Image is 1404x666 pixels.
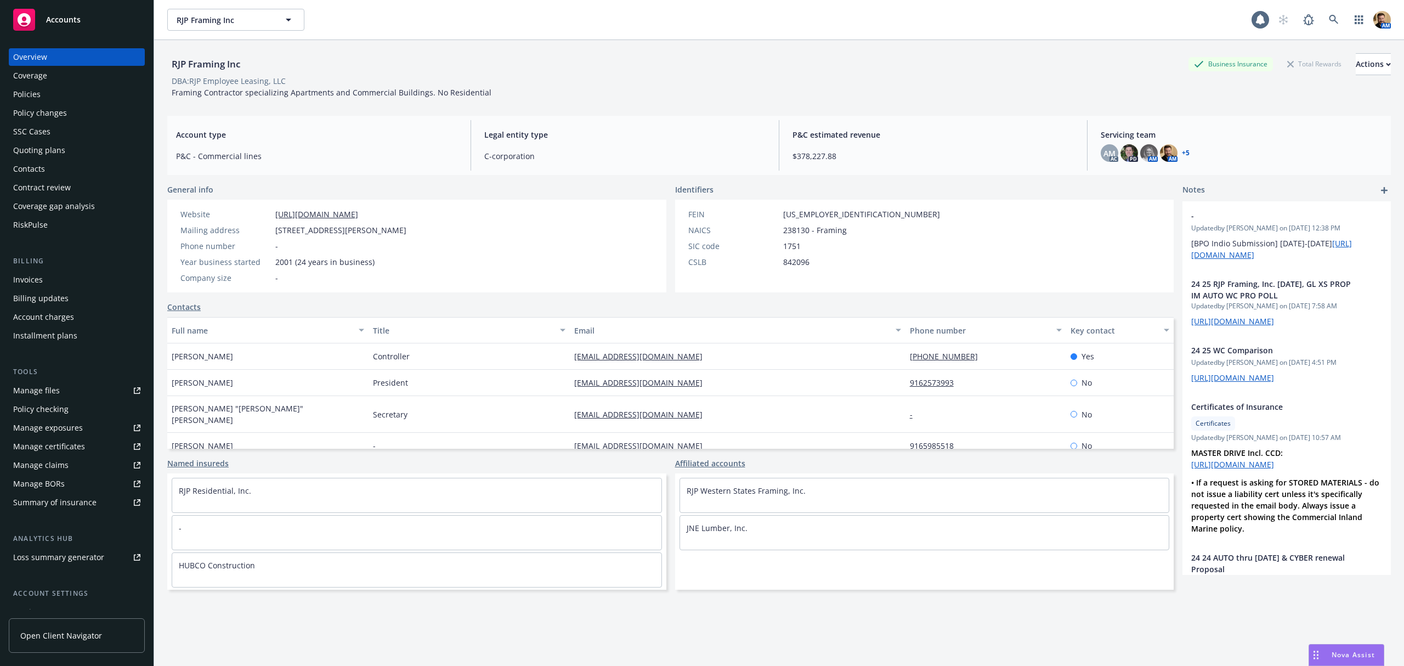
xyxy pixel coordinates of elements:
div: Service team [13,603,60,621]
div: 24 25 RJP Framing, Inc. [DATE], GL XS PROP IM AUTO WC PRO POLLUpdatedby [PERSON_NAME] on [DATE] 7... [1182,269,1391,336]
button: Nova Assist [1309,644,1384,666]
span: Certificates of Insurance [1191,401,1354,413]
span: [PERSON_NAME] [172,351,233,362]
div: Manage BORs [13,475,65,493]
span: 1751 [783,240,801,252]
button: Phone number [905,317,1067,343]
div: CSLB [688,256,779,268]
span: 24 25 RJP Framing, Inc. [DATE], GL XS PROP IM AUTO WC PRO POLL [1191,278,1354,301]
img: photo [1140,144,1158,162]
div: Billing [9,256,145,267]
div: Phone number [180,240,271,252]
span: [PERSON_NAME] "[PERSON_NAME]" [PERSON_NAME] [172,403,364,426]
a: SSC Cases [9,123,145,140]
a: Manage BORs [9,475,145,493]
a: [URL][DOMAIN_NAME] [1191,372,1274,383]
a: 9162573993 [910,377,963,388]
div: Business Insurance [1188,57,1273,71]
a: JNE Lumber, Inc. [687,523,748,533]
div: Key contact [1071,325,1157,336]
div: SIC code [688,240,779,252]
div: Policy checking [13,400,69,418]
a: - [910,409,921,420]
div: Contacts [13,160,45,178]
a: Quoting plans [9,142,145,159]
img: photo [1160,144,1177,162]
div: 24 25 WC ComparisonUpdatedby [PERSON_NAME] on [DATE] 4:51 PM[URL][DOMAIN_NAME] [1182,336,1391,392]
div: Contract review [13,179,71,196]
div: Phone number [910,325,1050,336]
strong: • If a request is asking for STORED MATERIALS - do not issue a liability cert unless it's specifi... [1191,477,1382,534]
a: RJP Residential, Inc. [179,486,251,496]
div: -Updatedby [PERSON_NAME] on [DATE] 12:38 PM[BPO Indio Submission] [DATE]-[DATE][URL][DOMAIN_NAME] [1182,201,1391,269]
div: Year business started [180,256,271,268]
a: [EMAIL_ADDRESS][DOMAIN_NAME] [574,377,711,388]
a: Policy changes [9,104,145,122]
a: add [1378,184,1391,197]
span: No [1082,377,1092,388]
a: +5 [1182,150,1190,156]
div: Account settings [9,588,145,599]
div: Coverage gap analysis [13,197,95,215]
div: Account charges [13,308,74,326]
div: 24 24 AUTO thru [DATE] & CYBER renewal ProposalUpdatedby [PERSON_NAME] on [DATE] 4:13 PM[URL][DOM... [1182,543,1391,609]
span: Servicing team [1101,129,1382,140]
span: Nova Assist [1332,650,1375,659]
span: Framing Contractor specializing Apartments and Commercial Buildings. No Residential [172,87,491,98]
a: [EMAIL_ADDRESS][DOMAIN_NAME] [574,441,711,451]
a: Overview [9,48,145,66]
div: Coverage [13,67,47,84]
div: Policies [13,86,41,103]
span: - [275,272,278,284]
a: Affiliated accounts [675,458,745,469]
button: RJP Framing Inc [167,9,304,31]
span: Secretary [373,409,407,420]
div: Website [180,208,271,220]
span: [PERSON_NAME] [172,377,233,388]
a: Search [1323,9,1345,31]
span: $378,227.88 [792,150,1074,162]
span: No [1082,409,1092,420]
a: - [179,523,182,533]
div: Full name [172,325,352,336]
a: [URL][DOMAIN_NAME] [1191,316,1274,326]
strong: MASTER DRIVE Incl. CCD: [1191,448,1283,458]
span: - [1191,210,1354,222]
img: photo [1373,11,1391,29]
span: 842096 [783,256,809,268]
span: Identifiers [675,184,714,195]
span: Legal entity type [484,129,766,140]
div: DBA: RJP Employee Leasing, LLC [172,75,286,87]
a: Service team [9,603,145,621]
button: Actions [1356,53,1391,75]
a: Invoices [9,271,145,289]
span: Updated by [PERSON_NAME] on [DATE] 7:58 AM [1191,301,1382,311]
button: Full name [167,317,369,343]
span: Yes [1082,351,1094,362]
span: AM [1103,148,1116,159]
div: Title [373,325,553,336]
a: [URL][DOMAIN_NAME] [1191,459,1274,470]
div: Email [574,325,889,336]
div: SSC Cases [13,123,50,140]
div: Company size [180,272,271,284]
span: P&C estimated revenue [792,129,1074,140]
p: [BPO Indio Submission] [DATE]-[DATE] [1191,238,1382,261]
a: Contacts [9,160,145,178]
a: [EMAIL_ADDRESS][DOMAIN_NAME] [574,351,711,362]
span: Certificates [1196,419,1231,428]
span: Updated by [PERSON_NAME] on [DATE] 12:38 PM [1191,223,1382,233]
button: Email [570,317,905,343]
span: [PERSON_NAME] [172,440,233,451]
span: P&C - Commercial lines [176,150,457,162]
a: Policies [9,86,145,103]
span: 238130 - Framing [783,224,847,236]
div: NAICS [688,224,779,236]
div: Analytics hub [9,533,145,544]
a: Manage claims [9,456,145,474]
a: Start snowing [1272,9,1294,31]
div: RJP Framing Inc [167,57,245,71]
div: Manage certificates [13,438,85,455]
div: Manage files [13,382,60,399]
div: FEIN [688,208,779,220]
